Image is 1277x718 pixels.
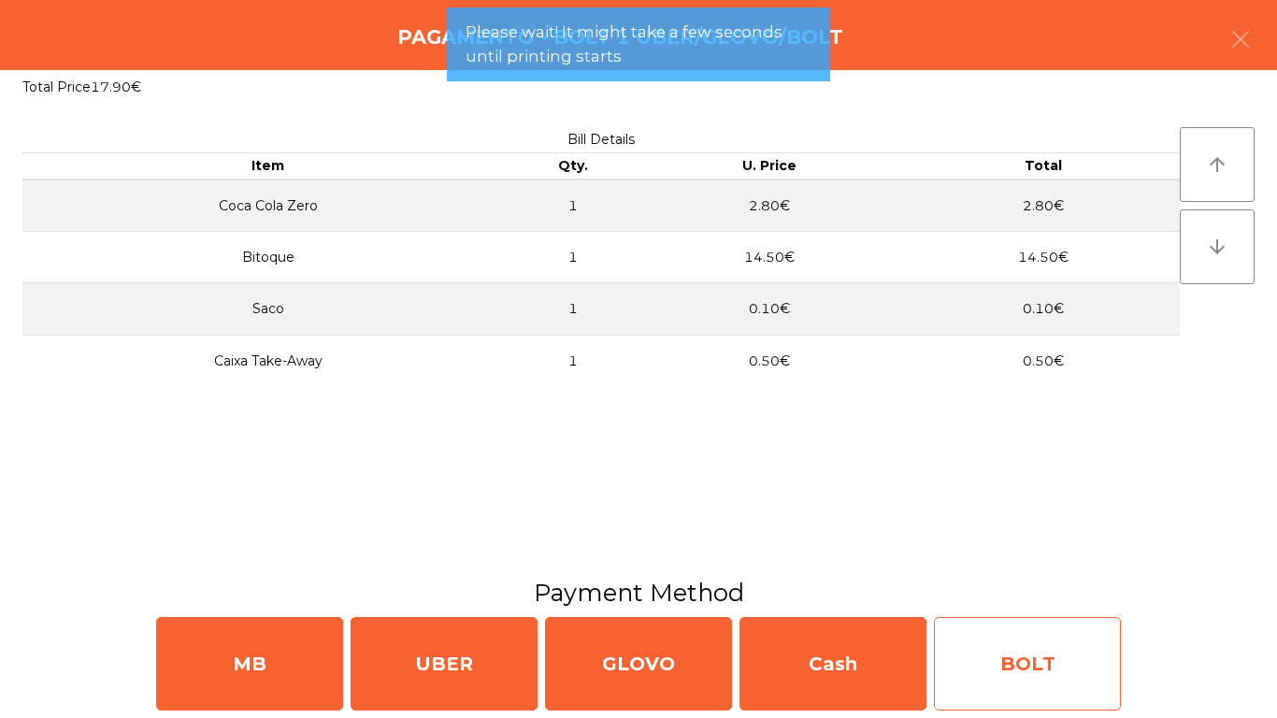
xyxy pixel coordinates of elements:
[1206,236,1228,258] i: arrow_downward
[1206,153,1228,176] i: arrow_upward
[513,153,633,179] th: Qty.
[633,179,907,232] td: 2.80€
[466,21,811,67] span: Please wait! It might take a few seconds until printing starts
[22,232,513,283] td: Bitoque
[22,153,513,179] th: Item
[22,283,513,335] td: Saco
[513,232,633,283] td: 1
[22,179,513,232] td: Coca Cola Zero
[633,232,907,283] td: 14.50€
[934,617,1121,711] div: BOLT
[1180,209,1255,284] button: arrow_downward
[906,283,1180,335] td: 0.10€
[567,131,635,148] span: Bill Details
[513,283,633,335] td: 1
[545,617,732,711] div: GLOVO
[906,232,1180,283] td: 14.50€
[513,335,633,386] td: 1
[91,79,141,95] span: 17.90€
[22,79,91,95] span: Total Price
[22,335,513,386] td: Caixa Take-Away
[633,335,907,386] td: 0.50€
[906,153,1180,179] th: Total
[633,283,907,335] td: 0.10€
[739,617,926,711] div: Cash
[906,335,1180,386] td: 0.50€
[397,23,843,51] h4: Pagamento - Bolt 1 Uber/Glovo/Bolt
[14,576,1263,610] h3: Payment Method
[906,179,1180,232] td: 2.80€
[513,179,633,232] td: 1
[351,617,538,711] div: UBER
[1180,127,1255,202] button: arrow_upward
[156,617,343,711] div: MB
[633,153,907,179] th: U. Price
